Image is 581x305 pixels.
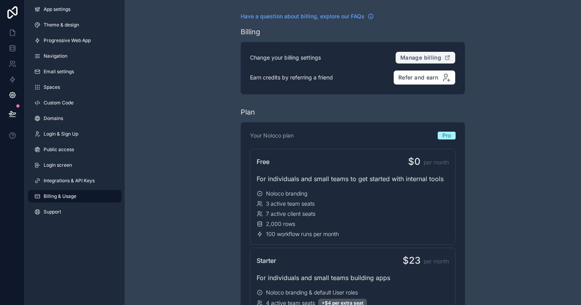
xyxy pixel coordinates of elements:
[44,115,63,122] span: Domains
[28,175,121,187] a: Integrations & API Keys
[424,257,449,265] span: per month
[257,273,449,282] div: For individuals and small teams building apps
[403,254,421,267] span: $23
[266,220,295,228] span: 2,000 rows
[266,289,358,296] span: Noloco branding & default User roles
[44,100,74,106] span: Custom Code
[44,178,95,184] span: Integrations & API Keys
[257,174,449,183] div: For individuals and small teams to get started with internal tools
[44,6,70,12] span: App settings
[241,12,364,20] span: Have a question about billing, explore our FAQs
[28,19,121,31] a: Theme & design
[266,190,307,197] span: Noloco branding
[408,155,421,168] span: $0
[28,81,121,93] a: Spaces
[28,159,121,171] a: Login screen
[28,112,121,125] a: Domains
[44,37,91,44] span: Progressive Web App
[257,157,269,166] span: Free
[44,131,78,137] span: Login & Sign Up
[28,190,121,203] a: Billing & Usage
[250,54,321,62] p: Change your billing settings
[28,50,121,62] a: Navigation
[241,12,374,20] a: Have a question about billing, explore our FAQs
[250,132,294,139] p: Your Noloco plan
[424,159,449,166] span: per month
[400,54,441,61] span: Manage billing
[241,26,260,37] div: Billing
[44,209,61,215] span: Support
[398,74,438,81] span: Refer and earn
[266,200,315,208] span: 3 active team seats
[395,51,456,64] button: Manage billing
[44,146,74,153] span: Public access
[266,210,315,218] span: 7 active client seats
[44,53,67,59] span: Navigation
[28,143,121,156] a: Public access
[44,162,72,168] span: Login screen
[28,34,121,47] a: Progressive Web App
[28,206,121,218] a: Support
[28,128,121,140] a: Login & Sign Up
[393,70,456,85] button: Refer and earn
[241,107,255,118] div: Plan
[28,65,121,78] a: Email settings
[44,193,76,199] span: Billing & Usage
[44,84,60,90] span: Spaces
[28,97,121,109] a: Custom Code
[44,22,79,28] span: Theme & design
[250,74,333,81] p: Earn credits by referring a friend
[266,230,339,238] span: 100 workflow runs per month
[28,3,121,16] a: App settings
[442,132,451,139] span: Pro
[44,69,74,75] span: Email settings
[257,256,276,265] span: Starter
